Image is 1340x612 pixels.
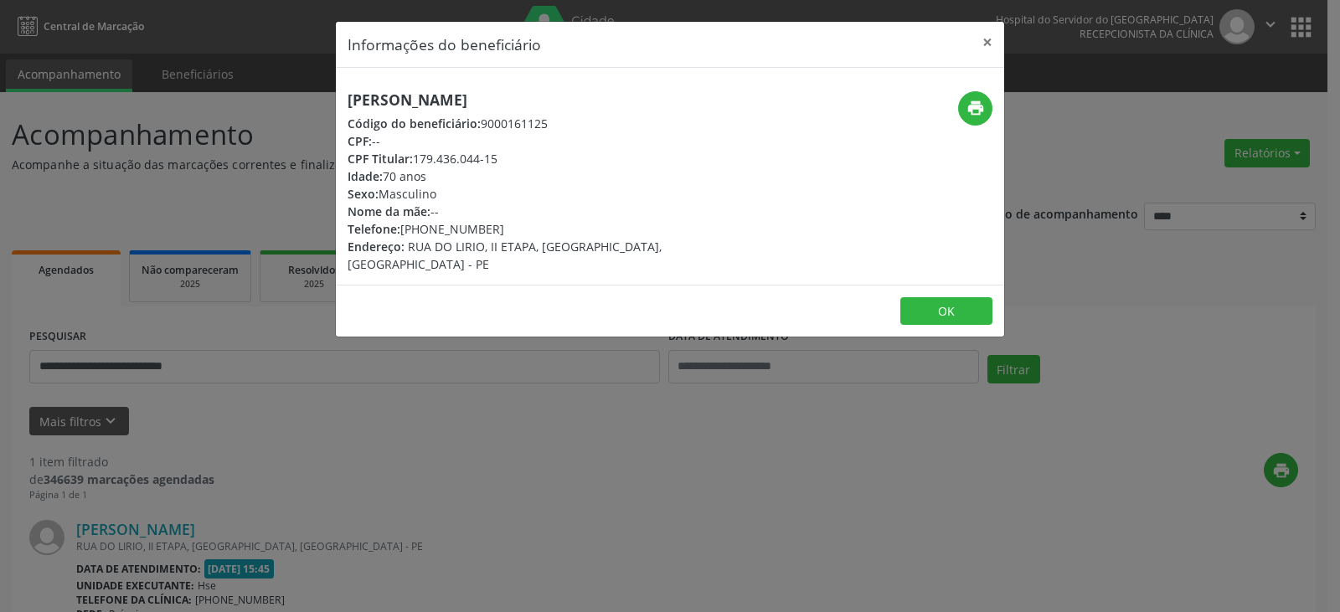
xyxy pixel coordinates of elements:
[971,22,1004,63] button: Close
[348,203,770,220] div: --
[348,150,770,167] div: 179.436.044-15
[348,203,430,219] span: Nome da mãe:
[348,167,770,185] div: 70 anos
[348,220,770,238] div: [PHONE_NUMBER]
[348,132,770,150] div: --
[966,99,985,117] i: print
[348,168,383,184] span: Idade:
[348,239,662,272] span: RUA DO LIRIO, II ETAPA, [GEOGRAPHIC_DATA], [GEOGRAPHIC_DATA] - PE
[958,91,992,126] button: print
[348,239,405,255] span: Endereço:
[900,297,992,326] button: OK
[348,91,770,109] h5: [PERSON_NAME]
[348,133,372,149] span: CPF:
[348,116,481,131] span: Código do beneficiário:
[348,186,379,202] span: Sexo:
[348,221,400,237] span: Telefone:
[348,151,413,167] span: CPF Titular:
[348,185,770,203] div: Masculino
[348,33,541,55] h5: Informações do beneficiário
[348,115,770,132] div: 9000161125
